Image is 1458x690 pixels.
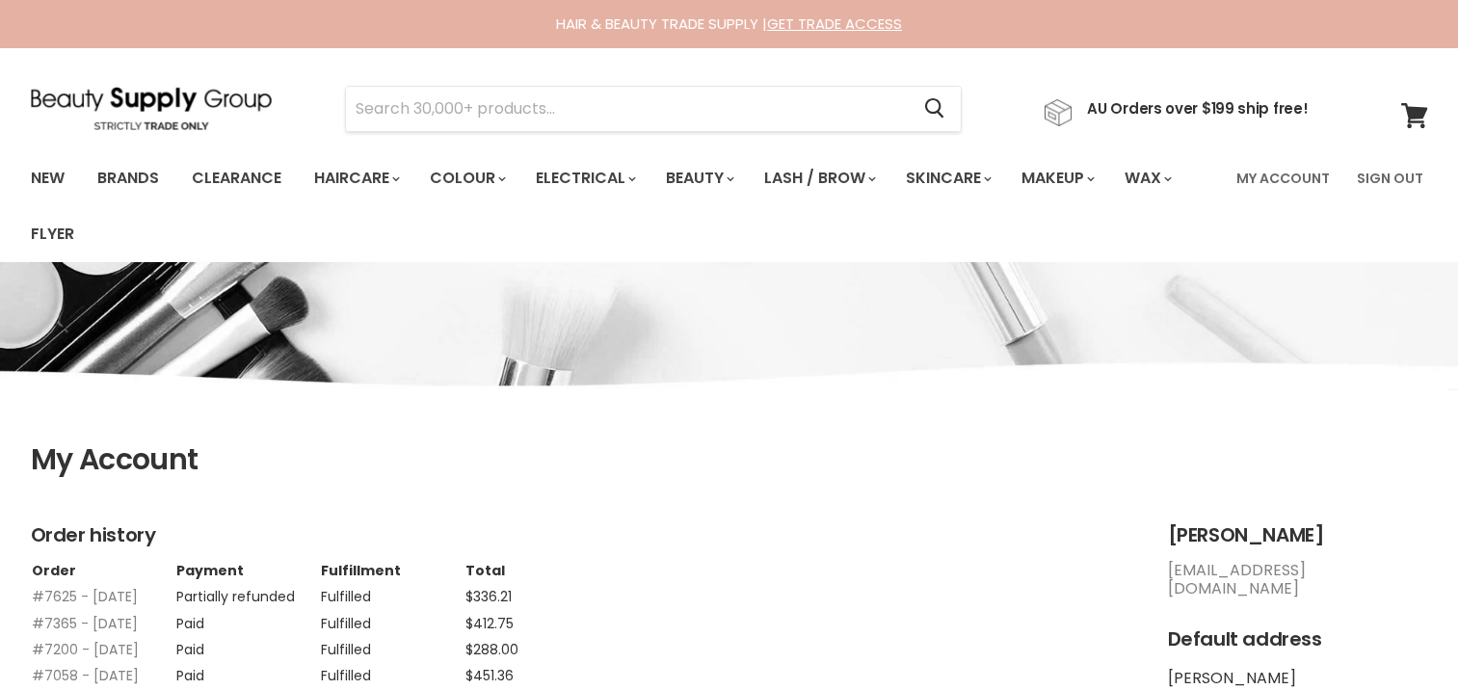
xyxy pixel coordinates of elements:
a: Brands [83,158,173,199]
li: [PERSON_NAME] [1168,670,1428,687]
a: [EMAIL_ADDRESS][DOMAIN_NAME] [1168,559,1306,598]
th: Fulfillment [320,562,464,579]
iframe: Gorgias live chat messenger [1362,599,1439,671]
a: Wax [1110,158,1183,199]
a: GET TRADE ACCESS [767,13,902,34]
a: Colour [415,158,517,199]
td: Paid [175,606,320,632]
th: Total [464,562,609,579]
h2: Default address [1168,628,1428,650]
a: #7365 - [DATE] [32,614,138,633]
a: #7625 - [DATE] [32,587,138,606]
a: My Account [1225,158,1341,199]
td: Fulfilled [320,658,464,684]
ul: Main menu [16,150,1225,262]
form: Product [345,86,962,132]
h2: Order history [31,524,1129,546]
nav: Main [7,150,1452,262]
a: #7200 - [DATE] [32,640,139,659]
span: $412.75 [465,614,514,633]
th: Payment [175,562,320,579]
span: $288.00 [465,640,518,659]
a: New [16,158,79,199]
span: $451.36 [465,666,514,685]
a: #7058 - [DATE] [32,666,139,685]
button: Search [910,87,961,131]
td: Paid [175,632,320,658]
a: Makeup [1007,158,1106,199]
div: HAIR & BEAUTY TRADE SUPPLY | [7,14,1452,34]
td: Fulfilled [320,632,464,658]
h1: My Account [31,443,1428,477]
a: Sign Out [1345,158,1435,199]
a: Haircare [300,158,411,199]
td: Fulfilled [320,606,464,632]
td: Fulfilled [320,579,464,605]
a: Electrical [521,158,648,199]
input: Search [346,87,910,131]
th: Order [31,562,175,579]
a: Clearance [177,158,296,199]
td: Partially refunded [175,579,320,605]
a: Flyer [16,214,89,254]
span: $336.21 [465,587,512,606]
td: Paid [175,658,320,684]
a: Skincare [891,158,1003,199]
a: Beauty [651,158,746,199]
a: Lash / Brow [750,158,888,199]
h2: [PERSON_NAME] [1168,524,1428,546]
